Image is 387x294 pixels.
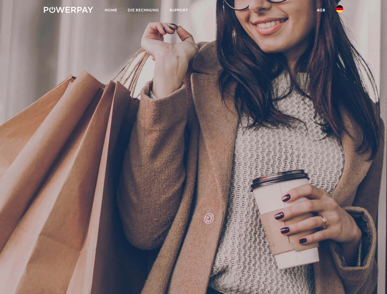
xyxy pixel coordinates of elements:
[312,5,331,16] a: agb
[336,5,343,13] img: de
[44,7,93,13] img: logo-powerpay-white.svg
[100,5,123,16] a: Home
[123,5,164,16] a: DIE RECHNUNG
[164,5,193,16] a: SUPPORT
